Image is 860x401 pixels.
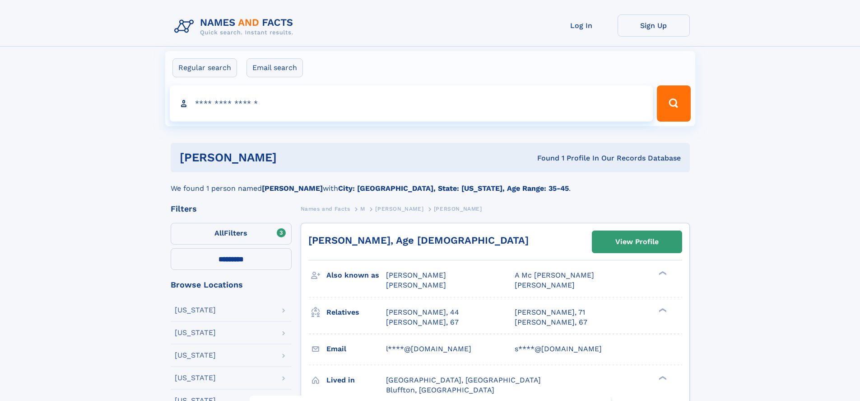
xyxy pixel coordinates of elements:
[171,14,301,39] img: Logo Names and Facts
[172,58,237,77] label: Regular search
[171,223,292,245] label: Filters
[656,307,667,313] div: ❯
[246,58,303,77] label: Email search
[180,152,407,163] h1: [PERSON_NAME]
[515,271,594,279] span: A Mc [PERSON_NAME]
[326,373,386,388] h3: Lived in
[338,184,569,193] b: City: [GEOGRAPHIC_DATA], State: [US_STATE], Age Range: 35-45
[545,14,618,37] a: Log In
[386,376,541,384] span: [GEOGRAPHIC_DATA], [GEOGRAPHIC_DATA]
[386,307,459,317] a: [PERSON_NAME], 44
[301,203,350,214] a: Names and Facts
[407,153,681,163] div: Found 1 Profile In Our Records Database
[171,281,292,289] div: Browse Locations
[308,235,529,246] a: [PERSON_NAME], Age [DEMOGRAPHIC_DATA]
[657,85,690,122] button: Search Button
[618,14,690,37] a: Sign Up
[262,184,323,193] b: [PERSON_NAME]
[375,203,423,214] a: [PERSON_NAME]
[434,206,482,212] span: [PERSON_NAME]
[326,305,386,320] h3: Relatives
[171,205,292,213] div: Filters
[360,206,365,212] span: M
[515,281,575,289] span: [PERSON_NAME]
[375,206,423,212] span: [PERSON_NAME]
[360,203,365,214] a: M
[592,231,682,253] a: View Profile
[175,352,216,359] div: [US_STATE]
[386,271,446,279] span: [PERSON_NAME]
[656,375,667,381] div: ❯
[175,329,216,336] div: [US_STATE]
[386,386,494,394] span: Bluffton, [GEOGRAPHIC_DATA]
[326,341,386,357] h3: Email
[214,229,224,237] span: All
[515,307,585,317] a: [PERSON_NAME], 71
[171,172,690,194] div: We found 1 person named with .
[615,231,659,252] div: View Profile
[326,268,386,283] h3: Also known as
[515,317,587,327] a: [PERSON_NAME], 67
[656,270,667,276] div: ❯
[175,374,216,382] div: [US_STATE]
[175,307,216,314] div: [US_STATE]
[386,317,459,327] a: [PERSON_NAME], 67
[170,85,653,122] input: search input
[386,281,446,289] span: [PERSON_NAME]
